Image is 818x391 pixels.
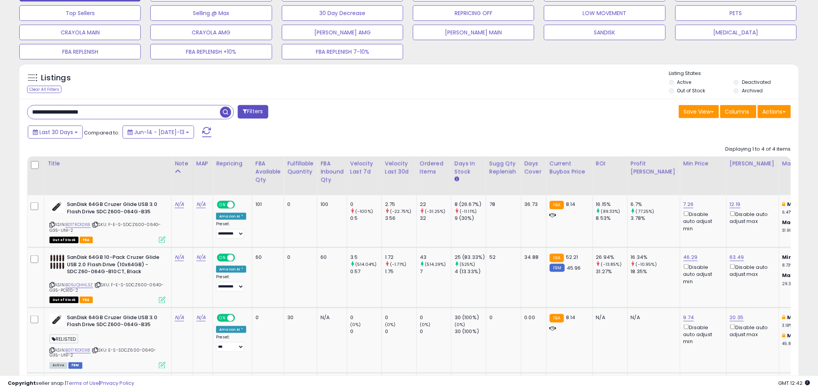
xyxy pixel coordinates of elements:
b: Min: [787,314,799,321]
div: 0.00 [525,314,540,321]
span: Compared to: [84,129,119,136]
small: (-13.85%) [601,261,622,267]
div: 3.5 [350,254,382,261]
div: Disable auto adjust max [730,263,773,278]
div: Profit [PERSON_NAME] [631,160,677,176]
div: 0 [287,254,311,261]
div: Disable auto adjust min [683,323,721,345]
a: Terms of Use [66,379,99,387]
a: 63.49 [730,253,744,261]
label: Deactivated [742,79,771,85]
div: 60 [256,254,278,261]
button: FBA REPLENISH +10% [150,44,272,59]
div: 0 [489,314,515,321]
button: Jun-14 - [DATE]-13 [123,126,194,139]
small: (514.29%) [425,261,446,267]
div: Displaying 1 to 4 of 4 items [726,146,791,153]
a: N/A [175,253,184,261]
div: ASIN: [49,314,165,368]
div: 26.94% [596,254,627,261]
button: Filters [238,105,268,119]
div: Repricing [216,160,249,168]
span: OFF [234,314,246,321]
div: Preset: [216,221,246,239]
div: 32 [420,215,451,222]
div: 34.88 [525,254,540,261]
div: 0 [350,328,382,335]
div: Days Cover [525,160,543,176]
span: | SKU: F-E-S-SDCZ600-064G-G35-UNI-2 [49,221,161,233]
div: Fulfillable Quantity [287,160,314,176]
div: 31.27% [596,268,627,275]
div: 3.78% [631,215,680,222]
img: 31eNfEcBzSL._SL40_.jpg [49,201,65,213]
div: Ordered Items [420,160,448,176]
span: | SKU: F-E-S-SDCZ600-064G-G35-PCK10-2 [49,282,164,293]
span: FBA [80,297,93,303]
div: 0 [350,201,382,208]
a: 20.35 [730,314,744,321]
strong: Copyright [8,379,36,387]
b: Min: [782,253,794,261]
small: (0%) [455,321,465,328]
small: (0%) [350,321,361,328]
div: Amazon AI * [216,326,246,333]
b: SanDisk 64GB 10-Pack Cruzer Glide USB 2.0 Flash Drive (10x64GB) - SDCZ60-064G-B10CT, Black [67,254,161,277]
small: FBA [550,254,564,262]
label: Archived [742,87,763,94]
div: 36.73 [525,201,540,208]
div: 60 [320,254,341,261]
div: 30 (100%) [455,328,486,335]
b: Max: [782,219,796,226]
span: All listings that are currently out of stock and unavailable for purchase on Amazon [49,297,78,303]
button: Selling @ Max [150,5,272,21]
div: 0 [385,328,416,335]
div: 1.72 [385,254,416,261]
div: 22 [420,201,451,208]
small: (0%) [420,321,431,328]
span: ON [218,314,227,321]
p: Listing States: [669,70,799,77]
div: Amazon AI * [216,213,246,220]
div: 100 [320,201,341,208]
div: Min Price [683,160,723,168]
div: [PERSON_NAME] [730,160,776,168]
span: 8.14 [566,201,576,208]
div: 3.56 [385,215,416,222]
div: Disable auto adjust min [683,210,721,232]
a: N/A [196,201,206,208]
div: Disable auto adjust max [730,323,773,338]
span: OFF [234,255,246,261]
b: SanDisk 64GB Cruzer Glide USB 3.0 Flash Drive SDCZ600-064G-B35 [67,201,161,217]
button: Actions [758,105,791,118]
button: REPRICING OFF [413,5,534,21]
div: 6.7% [631,201,680,208]
div: N/A [596,314,622,321]
button: [PERSON_NAME] MAIN [413,25,534,40]
button: Columns [720,105,757,118]
img: 31eNfEcBzSL._SL40_.jpg [49,314,65,326]
label: Out of Stock [677,87,706,94]
div: 0.5 [350,215,382,222]
small: (-100%) [355,208,373,214]
a: N/A [196,314,206,321]
label: Active [677,79,692,85]
b: SanDisk 64GB Cruzer Glide USB 3.0 Flash Drive SDCZ600-064G-B35 [67,314,161,330]
button: CRAYOLA MAIN [19,25,141,40]
div: 4 (13.33%) [455,268,486,275]
div: 8 (26.67%) [455,201,486,208]
small: FBA [550,314,564,323]
div: MAP [196,160,210,168]
button: [PERSON_NAME] AMG [282,25,403,40]
div: ASIN: [49,254,165,303]
div: ASIN: [49,201,165,242]
div: Disable auto adjust max [730,210,773,225]
div: Velocity Last 30d [385,160,413,176]
div: Days In Stock [455,160,483,176]
div: 101 [256,201,278,208]
small: (77.25%) [636,208,654,214]
div: 0 [385,314,416,321]
span: ON [218,202,227,208]
div: Sugg Qty Replenish [489,160,518,176]
button: FBA REPLENISH [19,44,141,59]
